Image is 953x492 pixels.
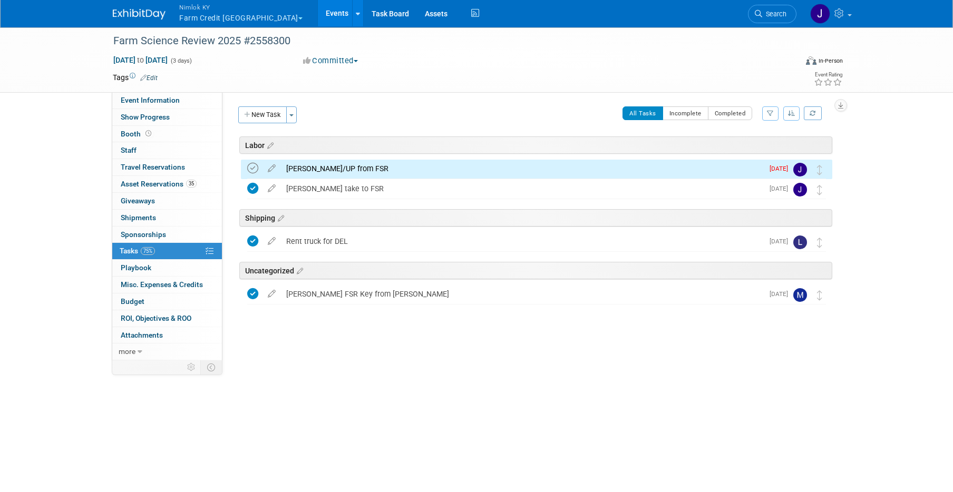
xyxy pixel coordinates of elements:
div: In-Person [818,57,843,65]
button: Completed [708,106,753,120]
span: Nimlok KY [179,2,303,13]
a: Misc. Expenses & Credits [112,277,222,293]
span: 75% [141,247,155,255]
div: Event Rating [814,72,842,77]
a: Attachments [112,327,222,343]
span: to [135,56,145,64]
a: Budget [112,293,222,310]
a: edit [262,164,281,173]
td: Personalize Event Tab Strip [182,360,201,374]
span: Asset Reservations [121,180,197,188]
img: Format-Inperson.png [806,56,816,65]
span: Sponsorships [121,230,166,239]
div: Uncategorized [239,262,832,279]
span: Search [762,10,786,18]
img: Matt Trueblood [793,288,807,302]
div: Farm Science Review 2025 #2558300 [110,32,781,51]
a: edit [262,289,281,299]
span: Misc. Expenses & Credits [121,280,203,289]
i: Move task [817,238,822,248]
span: Event Information [121,96,180,104]
span: Tasks [120,247,155,255]
a: edit [262,184,281,193]
a: Asset Reservations35 [112,176,222,192]
a: Staff [112,142,222,159]
a: Edit [140,74,158,82]
span: Booth not reserved yet [143,130,153,137]
a: Tasks75% [112,243,222,259]
span: 35 [186,180,197,188]
button: New Task [238,106,287,123]
i: Move task [817,185,822,195]
a: Refresh [804,106,822,120]
a: ROI, Objectives & ROO [112,310,222,327]
a: Booth [112,126,222,142]
span: [DATE] [770,165,793,172]
span: Staff [121,146,137,154]
span: [DATE] [770,238,793,245]
div: Labor [239,136,832,154]
div: Rent truck for DEL [281,232,763,250]
span: Attachments [121,331,163,339]
a: Search [748,5,796,23]
a: Shipments [112,210,222,226]
a: Show Progress [112,109,222,125]
img: Jamie Dunn [810,4,830,24]
span: ROI, Objectives & ROO [121,314,191,322]
img: Jamie Dunn [793,163,807,176]
span: Travel Reservations [121,163,185,171]
span: Giveaways [121,196,155,205]
span: Show Progress [121,113,170,121]
a: Event Information [112,92,222,109]
img: ExhibitDay [113,9,166,19]
img: Luc Schaefer [793,235,807,249]
td: Tags [113,72,158,83]
div: [PERSON_NAME] take to FSR [281,180,763,198]
a: Playbook [112,260,222,276]
span: [DATE] [DATE] [113,55,168,65]
div: Shipping [239,209,832,227]
div: Event Format [734,55,843,71]
span: Playbook [121,263,151,272]
button: All Tasks [623,106,663,120]
a: edit [262,237,281,246]
button: Committed [299,55,362,66]
div: [PERSON_NAME]/UP from FSR [281,160,763,178]
a: Edit sections [275,212,284,223]
td: Toggle Event Tabs [201,360,222,374]
span: (3 days) [170,57,192,64]
a: Edit sections [294,265,303,275]
span: Budget [121,297,144,306]
a: Edit sections [265,140,274,150]
i: Move task [817,290,822,300]
img: Jamie Dunn [793,183,807,196]
span: Booth [121,130,153,138]
div: [PERSON_NAME] FSR Key from [PERSON_NAME] [281,285,763,303]
span: [DATE] [770,185,793,192]
a: Sponsorships [112,227,222,243]
a: more [112,343,222,360]
span: [DATE] [770,290,793,298]
a: Travel Reservations [112,159,222,175]
span: Shipments [121,213,156,222]
a: Giveaways [112,193,222,209]
i: Move task [817,165,822,175]
button: Incomplete [663,106,708,120]
span: more [119,347,135,356]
